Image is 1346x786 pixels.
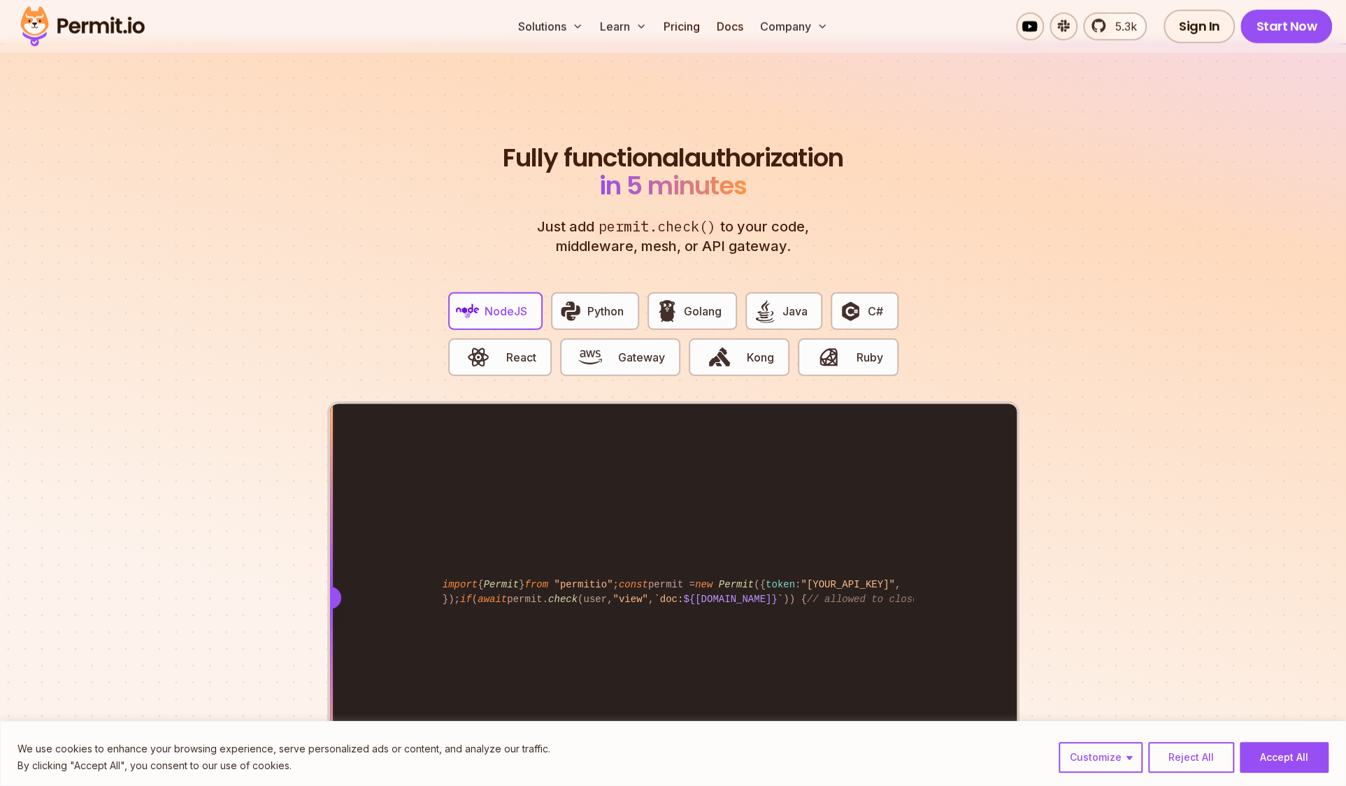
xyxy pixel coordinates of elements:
img: Permit logo [14,3,151,50]
img: C# [838,299,862,323]
p: By clicking "Accept All", you consent to our use of cookies. [17,757,550,774]
span: "[YOUR_API_KEY]" [801,579,894,590]
a: Pricing [658,13,706,41]
button: Learn [594,13,652,41]
button: Reject All [1148,742,1234,773]
button: Company [754,13,833,41]
h2: authorization [500,144,847,200]
img: Kong [708,345,731,369]
span: Golang [684,303,722,320]
span: React [506,349,536,366]
span: "view" [613,594,648,605]
img: Ruby [817,345,840,369]
span: Permit [719,579,754,590]
span: Kong [747,349,774,366]
img: React [466,345,490,369]
p: Just add to your code, middleware, mesh, or API gateway. [522,217,824,256]
span: check [548,594,578,605]
span: in 5 minutes [599,168,747,203]
span: await [478,594,507,605]
img: Python [559,299,582,323]
img: Golang [655,299,679,323]
span: Fully functional [503,144,685,172]
span: "permitio" [554,579,613,590]
button: Customize [1059,742,1143,773]
span: Ruby [857,349,883,366]
button: Accept All [1240,742,1329,773]
span: permit.check() [594,217,720,237]
span: `doc: ` [654,594,783,605]
span: ${[DOMAIN_NAME]} [683,594,777,605]
a: Start Now [1240,10,1332,43]
img: Gateway [578,345,602,369]
span: token [766,579,795,590]
a: Sign In [1164,10,1236,43]
span: NodeJS [485,303,527,320]
img: NodeJS [456,299,480,323]
span: Permit [484,579,519,590]
button: Solutions [513,13,589,41]
span: Python [587,303,624,320]
span: if [460,594,472,605]
span: new [695,579,713,590]
a: 5.3k [1083,13,1147,41]
span: const [619,579,648,590]
img: Java [753,299,777,323]
span: // allowed to close issue [807,594,954,605]
span: 5.3k [1107,18,1137,35]
p: We use cookies to enhance your browsing experience, serve personalized ads or content, and analyz... [17,741,550,757]
span: Java [782,303,807,320]
span: from [524,579,548,590]
span: Gateway [618,349,665,366]
code: { } ; permit = ({ : , }); ( permit. (user, , )) { } [433,566,913,618]
a: Docs [711,13,749,41]
span: C# [868,303,883,320]
span: import [443,579,478,590]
